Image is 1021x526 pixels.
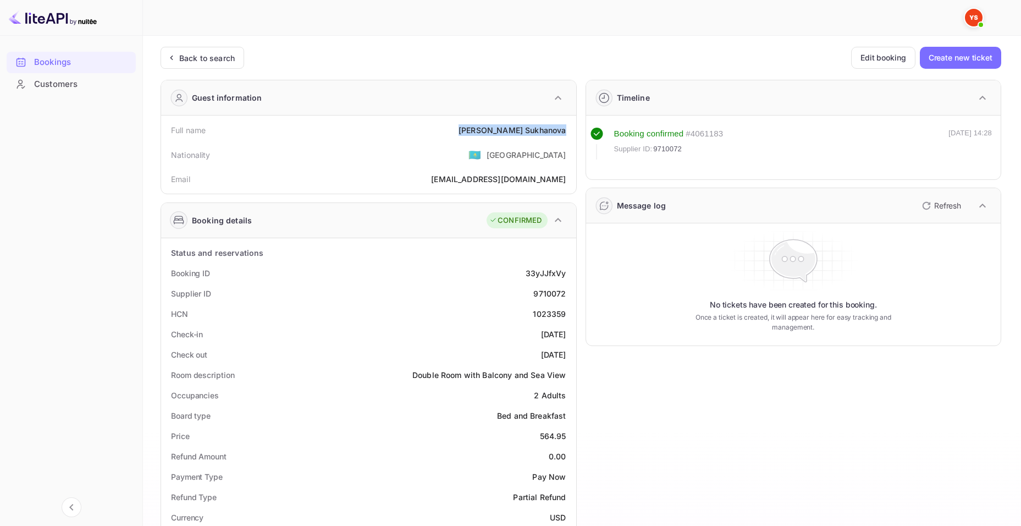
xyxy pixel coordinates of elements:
[468,145,481,165] span: United States
[540,430,566,442] div: 564.95
[171,247,263,259] div: Status and reservations
[179,52,235,64] div: Back to search
[7,52,136,73] div: Bookings
[171,390,219,401] div: Occupancies
[920,47,1001,69] button: Create new ticket
[192,215,252,226] div: Booking details
[34,78,130,91] div: Customers
[614,144,653,155] span: Supplier ID:
[934,200,961,211] p: Refresh
[34,56,130,69] div: Bookings
[617,92,650,103] div: Timeline
[171,451,227,462] div: Refund Amount
[513,491,566,503] div: Partial Refund
[710,299,877,310] p: No tickets have been created for this booking.
[497,410,566,421] div: Bed and Breakfast
[171,267,210,279] div: Booking ID
[7,74,136,94] a: Customers
[192,92,262,103] div: Guest information
[7,74,136,95] div: Customers
[487,149,566,161] div: [GEOGRAPHIC_DATA]
[62,497,81,517] button: Collapse navigation
[534,390,566,401] div: 2 Adults
[412,369,566,381] div: Double Room with Balcony and Sea View
[171,308,188,320] div: HCN
[171,471,223,483] div: Payment Type
[533,308,566,320] div: 1023359
[171,491,217,503] div: Refund Type
[541,349,566,360] div: [DATE]
[532,471,566,483] div: Pay Now
[686,128,723,140] div: # 4061183
[171,328,203,340] div: Check-in
[851,47,915,69] button: Edit booking
[682,313,905,332] p: Once a ticket is created, it will appear here for easy tracking and management.
[171,349,207,360] div: Check out
[965,9,983,26] img: Yandex Support
[171,430,190,442] div: Price
[533,288,566,299] div: 9710072
[459,124,566,136] div: [PERSON_NAME] Sukhanova
[550,512,566,523] div: USD
[431,173,566,185] div: [EMAIL_ADDRESS][DOMAIN_NAME]
[171,288,211,299] div: Supplier ID
[948,128,992,160] div: [DATE] 14:28
[915,197,965,215] button: Refresh
[7,52,136,72] a: Bookings
[171,173,190,185] div: Email
[171,124,206,136] div: Full name
[489,215,542,226] div: CONFIRMED
[171,369,234,381] div: Room description
[541,328,566,340] div: [DATE]
[171,512,203,523] div: Currency
[617,200,666,211] div: Message log
[526,267,566,279] div: 33yJJfxVy
[171,149,211,161] div: Nationality
[171,410,211,421] div: Board type
[653,144,682,155] span: 9710072
[614,128,684,140] div: Booking confirmed
[9,9,97,26] img: LiteAPI logo
[549,451,566,462] div: 0.00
